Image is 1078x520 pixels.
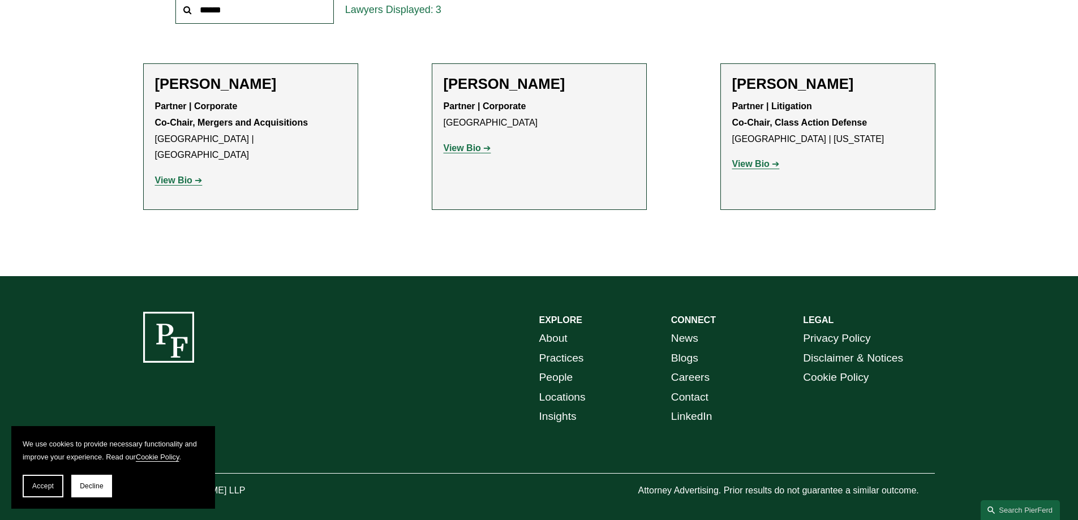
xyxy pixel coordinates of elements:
span: Accept [32,482,54,490]
button: Accept [23,475,63,497]
a: Disclaimer & Notices [803,349,903,368]
strong: CONNECT [671,315,716,325]
a: Contact [671,388,708,407]
a: Practices [539,349,584,368]
a: Locations [539,388,586,407]
button: Decline [71,475,112,497]
a: View Bio [732,159,780,169]
a: News [671,329,698,349]
a: View Bio [444,143,491,153]
span: Decline [80,482,104,490]
a: About [539,329,568,349]
p: Attorney Advertising. Prior results do not guarantee a similar outcome. [638,483,935,499]
h2: [PERSON_NAME] [444,75,635,93]
a: Search this site [981,500,1060,520]
strong: View Bio [444,143,481,153]
p: We use cookies to provide necessary functionality and improve your experience. Read our . [23,437,204,463]
a: Cookie Policy [803,368,869,388]
p: [GEOGRAPHIC_DATA] | [US_STATE] [732,98,924,147]
a: Blogs [671,349,698,368]
p: [GEOGRAPHIC_DATA] [444,98,635,131]
h2: [PERSON_NAME] [732,75,924,93]
strong: Partner | Corporate [444,101,526,111]
strong: View Bio [155,175,192,185]
strong: Partner | Corporate [155,101,238,111]
strong: Co-Chair, Mergers and Acquisitions [155,118,308,127]
span: 3 [436,4,441,15]
p: © [PERSON_NAME] LLP [143,483,308,499]
p: [GEOGRAPHIC_DATA] | [GEOGRAPHIC_DATA] [155,98,346,164]
strong: Partner | Litigation Co-Chair, Class Action Defense [732,101,867,127]
section: Cookie banner [11,426,215,509]
strong: LEGAL [803,315,834,325]
a: LinkedIn [671,407,712,427]
a: View Bio [155,175,203,185]
a: Cookie Policy [136,453,179,461]
strong: View Bio [732,159,770,169]
a: Privacy Policy [803,329,870,349]
strong: EXPLORE [539,315,582,325]
a: People [539,368,573,388]
h2: [PERSON_NAME] [155,75,346,93]
a: Careers [671,368,710,388]
a: Insights [539,407,577,427]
